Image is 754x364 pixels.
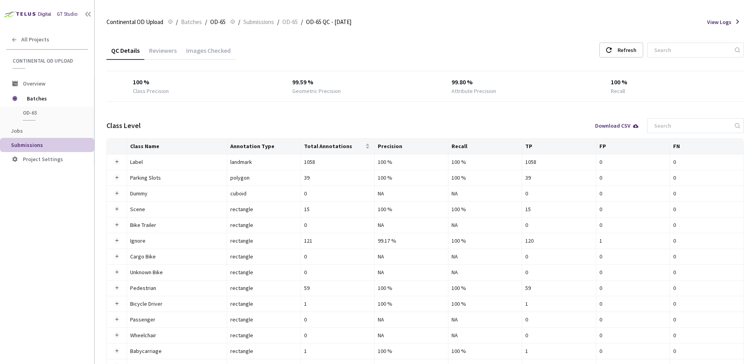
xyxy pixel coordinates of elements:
[114,269,120,275] button: Expand row
[378,268,445,277] div: NA
[130,347,217,355] div: Babycarriage
[649,119,733,133] input: Search
[304,221,371,229] div: 0
[304,252,371,261] div: 0
[23,80,45,87] span: Overview
[106,121,141,131] div: Class Level
[375,139,448,154] th: Precision
[525,315,592,324] div: 0
[304,205,371,214] div: 15
[599,268,666,277] div: 0
[599,315,666,324] div: 0
[452,173,519,182] div: 100 %
[378,331,445,340] div: NA
[114,316,120,323] button: Expand row
[27,91,81,106] span: Batches
[304,173,371,182] div: 39
[301,17,303,27] li: /
[525,189,592,198] div: 0
[230,173,297,182] div: polygon
[378,158,445,166] div: 100 %
[230,315,297,324] div: rectangle
[452,236,519,245] div: 100 %
[227,139,301,154] th: Annotation Type
[611,87,625,95] div: Recall
[130,173,217,182] div: Parking Slots
[106,17,163,27] span: Continental OD Upload
[230,284,297,292] div: rectangle
[230,347,297,355] div: rectangle
[230,236,297,245] div: rectangle
[611,78,717,87] div: 100 %
[525,252,592,261] div: 0
[599,252,666,261] div: 0
[525,158,592,166] div: 1058
[596,139,670,154] th: FP
[114,332,120,338] button: Expand row
[114,301,120,307] button: Expand row
[114,222,120,228] button: Expand row
[673,331,740,340] div: 0
[230,205,297,214] div: rectangle
[205,17,207,27] li: /
[23,156,63,163] span: Project Settings
[230,331,297,340] div: rectangle
[304,236,371,245] div: 121
[599,236,666,245] div: 1
[525,299,592,308] div: 1
[452,221,519,229] div: NA
[452,252,519,261] div: NA
[599,299,666,308] div: 0
[23,110,81,116] span: OD-65
[130,189,217,198] div: Dummy
[230,299,297,308] div: rectangle
[230,252,297,261] div: rectangle
[130,299,217,308] div: Bicycle Driver
[525,284,592,292] div: 59
[130,331,217,340] div: Wheelchair
[179,17,203,26] a: Batches
[599,158,666,166] div: 0
[525,347,592,355] div: 1
[304,284,371,292] div: 59
[238,17,240,27] li: /
[452,87,496,95] div: Attribute Precision
[452,205,519,214] div: 100 %
[673,268,740,277] div: 0
[210,17,226,27] span: OD-65
[673,221,740,229] div: 0
[130,252,217,261] div: Cargo Bike
[707,18,732,26] span: View Logs
[525,173,592,182] div: 39
[673,347,740,355] div: 0
[304,143,364,149] span: Total Annotations
[292,78,398,87] div: 99.59 %
[452,189,519,198] div: NA
[673,236,740,245] div: 0
[304,268,371,277] div: 0
[114,285,120,291] button: Expand row
[304,299,371,308] div: 1
[618,43,636,57] div: Refresh
[106,46,144,60] div: QC Details
[304,347,371,355] div: 1
[306,17,351,27] span: OD-65 QC - [DATE]
[670,139,744,154] th: FN
[378,347,445,355] div: 100 %
[378,252,445,261] div: NA
[21,36,49,43] span: All Projects
[242,17,276,26] a: Submissions
[448,139,522,154] th: Recall
[127,139,227,154] th: Class Name
[378,299,445,308] div: 100 %
[277,17,279,27] li: /
[673,158,740,166] div: 0
[452,78,558,87] div: 99.80 %
[673,284,740,292] div: 0
[525,268,592,277] div: 0
[133,78,239,87] div: 100 %
[114,190,120,197] button: Expand row
[176,17,178,27] li: /
[114,159,120,165] button: Expand row
[230,158,297,166] div: landmark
